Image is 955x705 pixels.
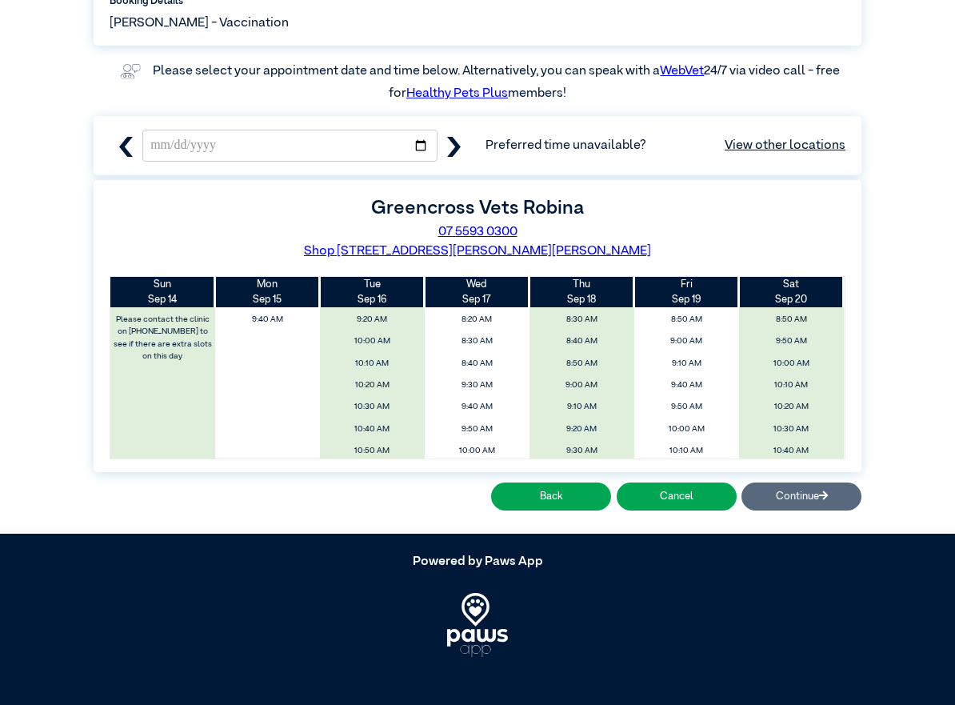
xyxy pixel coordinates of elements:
a: WebVet [660,65,704,78]
span: 9:10 AM [533,398,629,416]
span: 10:40 AM [324,420,420,439]
span: 9:30 AM [429,376,525,395]
th: Sep 17 [425,277,529,307]
a: View other locations [725,136,845,155]
img: vet [115,58,146,84]
th: Sep 18 [529,277,634,307]
label: Greencross Vets Robina [371,198,584,218]
span: 8:30 AM [533,310,629,329]
span: [PERSON_NAME] - Vaccination [110,14,289,33]
span: 8:40 AM [533,332,629,350]
span: 8:50 AM [638,310,734,329]
a: Healthy Pets Plus [406,87,508,100]
span: 9:40 AM [638,376,734,395]
button: Back [491,483,611,511]
span: 10:10 AM [324,355,420,373]
span: 8:50 AM [743,310,839,329]
span: 10:10 AM [743,376,839,395]
th: Sep 14 [110,277,215,307]
span: 9:50 AM [743,332,839,350]
span: 9:20 AM [324,310,420,329]
th: Sep 20 [739,277,844,307]
a: 07 5593 0300 [438,226,517,238]
th: Sep 15 [215,277,320,307]
span: 10:50 AM [324,442,420,460]
label: Please contact the clinic on [PHONE_NUMBER] to see if there are extra slots on this day [112,310,214,366]
span: 8:30 AM [429,332,525,350]
span: 10:10 AM [638,442,734,460]
h5: Powered by Paws App [94,555,861,570]
span: 9:10 AM [638,355,734,373]
span: 9:40 AM [429,398,525,416]
span: 10:30 AM [743,420,839,439]
span: 10:00 AM [429,442,525,460]
span: 8:20 AM [429,310,525,329]
img: PawsApp [447,593,509,657]
button: Cancel [617,483,737,511]
span: 10:00 AM [324,332,420,350]
th: Sep 19 [634,277,739,307]
span: 10:00 AM [743,355,839,373]
span: 10:00 AM [638,420,734,439]
span: 9:00 AM [533,376,629,395]
span: 10:40 AM [743,442,839,460]
span: 9:50 AM [638,398,734,416]
span: 10:20 AM [743,398,839,416]
span: 9:40 AM [220,310,316,329]
span: 8:40 AM [429,355,525,373]
label: Please select your appointment date and time below. Alternatively, you can speak with a 24/7 via ... [153,65,842,100]
span: Preferred time unavailable? [485,136,845,155]
span: 10:30 AM [324,398,420,416]
span: 9:50 AM [429,420,525,439]
span: 8:50 AM [533,355,629,373]
span: 9:30 AM [533,442,629,460]
span: 10:20 AM [324,376,420,395]
span: 9:20 AM [533,420,629,439]
th: Sep 16 [320,277,425,307]
a: Shop [STREET_ADDRESS][PERSON_NAME][PERSON_NAME] [304,245,651,258]
span: 9:00 AM [638,332,734,350]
